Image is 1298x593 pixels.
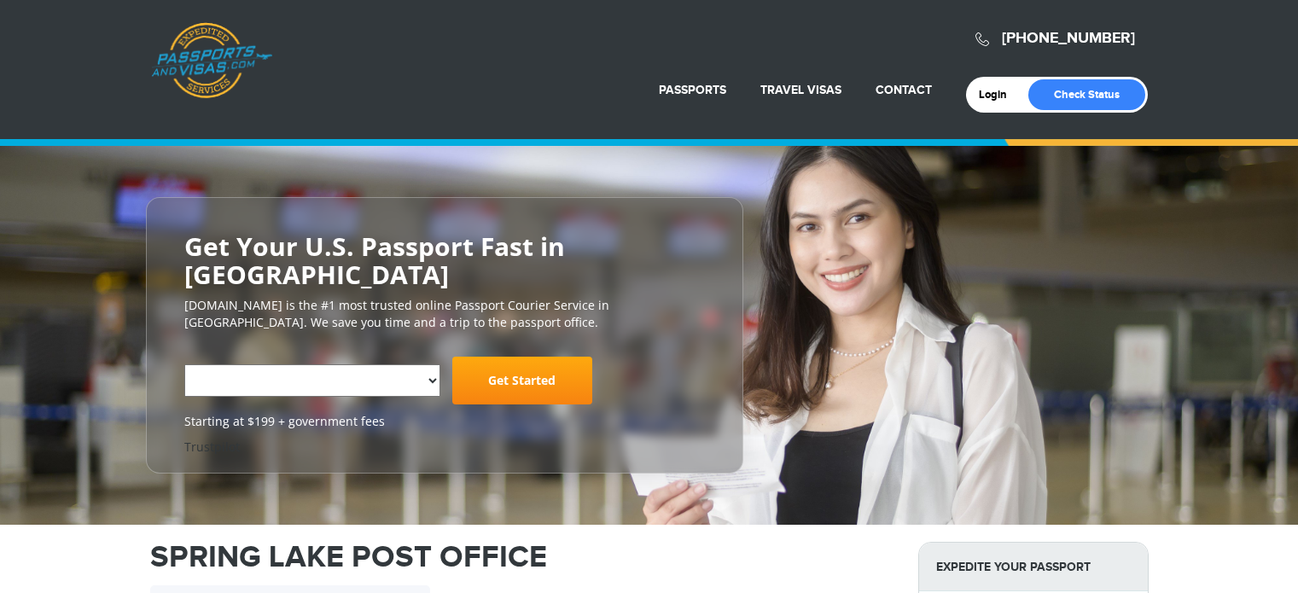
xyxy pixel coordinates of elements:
strong: Expedite Your Passport [919,543,1148,591]
a: Check Status [1028,79,1145,110]
a: Get Started [452,357,592,404]
h2: Get Your U.S. Passport Fast in [GEOGRAPHIC_DATA] [184,232,705,288]
span: Starting at $199 + government fees [184,413,705,430]
a: Login [979,88,1019,102]
a: Passports & [DOMAIN_NAME] [151,22,272,99]
h1: SPRING LAKE POST OFFICE [150,542,893,573]
a: [PHONE_NUMBER] [1002,29,1135,48]
p: [DOMAIN_NAME] is the #1 most trusted online Passport Courier Service in [GEOGRAPHIC_DATA]. We sav... [184,297,705,331]
a: Contact [876,83,932,97]
a: Passports [659,83,726,97]
a: Trustpilot [184,439,240,455]
a: Travel Visas [760,83,841,97]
